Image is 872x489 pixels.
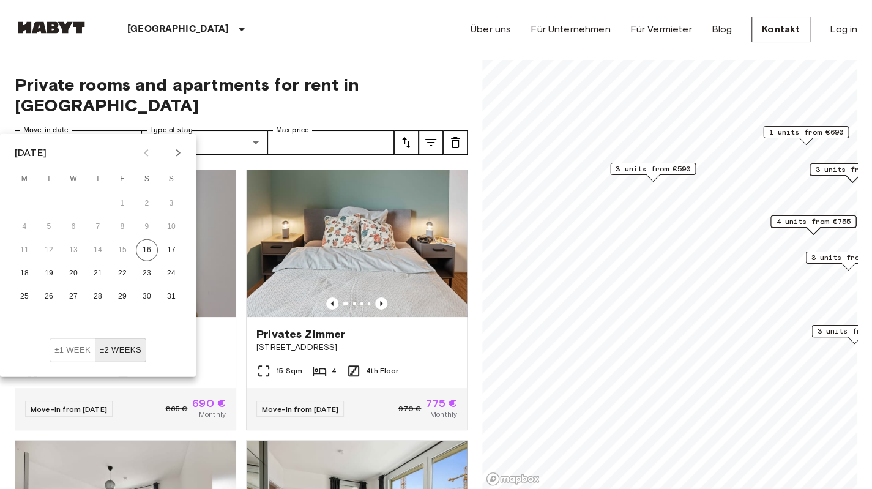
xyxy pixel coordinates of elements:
[111,286,133,308] button: 29
[276,125,309,135] label: Max price
[256,327,345,342] span: Privates Zimmer
[50,338,95,362] button: ±1 week
[398,403,421,414] span: 970 €
[15,74,468,116] span: Private rooms and apartments for rent in [GEOGRAPHIC_DATA]
[630,22,691,37] a: Für Vermieter
[13,286,35,308] button: 25
[87,263,109,285] button: 21
[419,130,443,155] button: tune
[15,21,88,34] img: Habyt
[426,398,457,409] span: 775 €
[471,22,511,37] a: Über uns
[711,22,732,37] a: Blog
[111,263,133,285] button: 22
[246,170,468,430] a: Marketing picture of unit DE-02-019-003-04HFPrevious imagePrevious imagePrivates Zimmer[STREET_AD...
[763,126,849,145] div: Map marker
[165,403,187,414] span: 865 €
[616,163,690,174] span: 3 units from €590
[276,365,302,376] span: 15 Sqm
[150,125,193,135] label: Type of stay
[443,130,468,155] button: tune
[199,409,226,420] span: Monthly
[87,286,109,308] button: 28
[168,143,188,163] button: Next month
[62,286,84,308] button: 27
[38,167,60,192] span: Tuesday
[38,286,60,308] button: 26
[366,365,398,376] span: 4th Floor
[394,130,419,155] button: tune
[326,297,338,310] button: Previous image
[136,286,158,308] button: 30
[160,286,182,308] button: 31
[430,409,457,420] span: Monthly
[610,163,696,182] div: Map marker
[62,167,84,192] span: Wednesday
[127,22,229,37] p: [GEOGRAPHIC_DATA]
[751,17,810,42] a: Kontakt
[38,263,60,285] button: 19
[111,167,133,192] span: Friday
[160,263,182,285] button: 24
[486,472,540,486] a: Mapbox logo
[23,125,69,135] label: Move-in date
[136,167,158,192] span: Saturday
[262,405,338,414] span: Move-in from [DATE]
[830,22,857,37] a: Log in
[136,263,158,285] button: 23
[531,22,610,37] a: Für Unternehmen
[160,239,182,261] button: 17
[15,146,47,160] div: [DATE]
[256,342,457,354] span: [STREET_ADDRESS]
[776,216,851,227] span: 4 units from €755
[332,365,337,376] span: 4
[95,338,146,362] button: ±2 weeks
[136,239,158,261] button: 16
[62,263,84,285] button: 20
[247,170,467,317] img: Marketing picture of unit DE-02-019-003-04HF
[31,405,107,414] span: Move-in from [DATE]
[769,127,843,138] span: 1 units from €690
[13,263,35,285] button: 18
[770,215,856,234] div: Map marker
[160,167,182,192] span: Sunday
[50,338,146,362] div: Move In Flexibility
[192,398,226,409] span: 690 €
[87,167,109,192] span: Thursday
[13,167,35,192] span: Monday
[375,297,387,310] button: Previous image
